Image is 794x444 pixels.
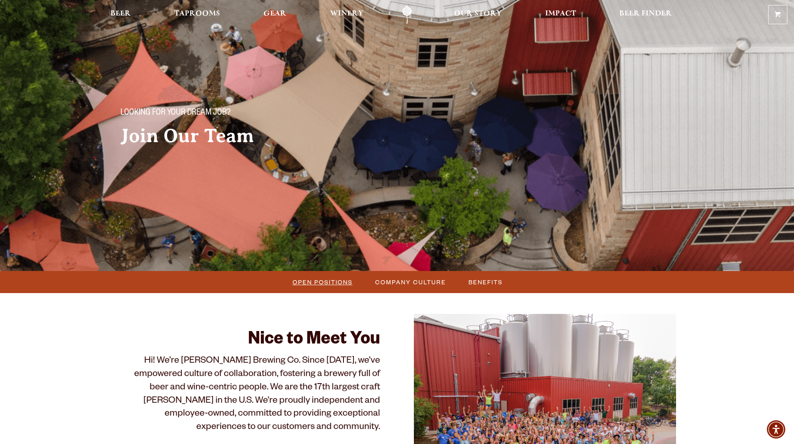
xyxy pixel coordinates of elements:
[330,10,363,17] span: Winery
[120,108,230,119] span: Looking for your dream job?
[448,5,507,24] a: Our Story
[463,276,507,288] a: Benefits
[325,5,369,24] a: Winery
[174,10,220,17] span: Taprooms
[120,125,381,146] h2: Join Our Team
[258,5,292,24] a: Gear
[468,276,503,288] span: Benefits
[105,5,136,24] a: Beer
[614,5,677,24] a: Beer Finder
[391,5,423,24] a: Odell Home
[370,276,450,288] a: Company Culture
[545,10,576,17] span: Impact
[118,331,381,351] h2: Nice to Meet You
[263,10,286,17] span: Gear
[110,10,131,17] span: Beer
[767,420,785,439] div: Accessibility Menu
[134,356,380,433] span: Hi! We’re [PERSON_NAME] Brewing Co. Since [DATE], we’ve empowered culture of collaboration, foste...
[293,276,353,288] span: Open Positions
[169,5,225,24] a: Taprooms
[619,10,672,17] span: Beer Finder
[540,5,581,24] a: Impact
[288,276,357,288] a: Open Positions
[454,10,502,17] span: Our Story
[375,276,446,288] span: Company Culture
